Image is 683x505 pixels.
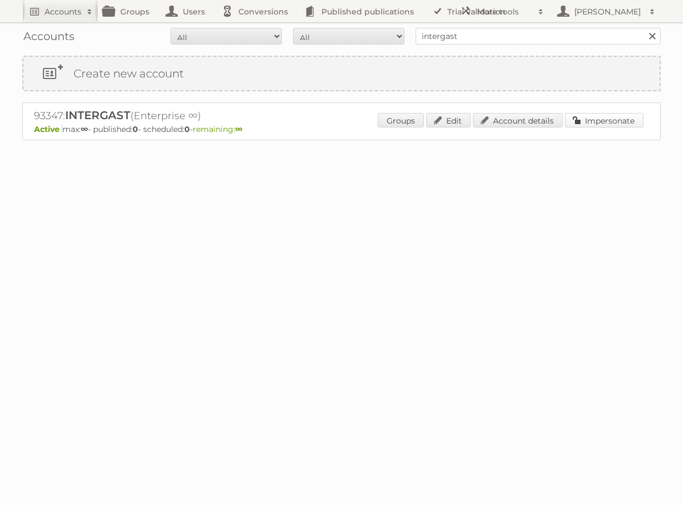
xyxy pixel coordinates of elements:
[184,124,190,134] strong: 0
[133,124,138,134] strong: 0
[477,6,533,17] h2: More tools
[34,124,62,134] span: Active
[65,109,130,122] span: INTERGAST
[193,124,242,134] span: remaining:
[572,6,644,17] h2: [PERSON_NAME]
[426,113,471,128] a: Edit
[45,6,81,17] h2: Accounts
[235,124,242,134] strong: ∞
[34,124,649,134] p: max: - published: - scheduled: -
[473,113,563,128] a: Account details
[565,113,643,128] a: Impersonate
[23,57,660,90] a: Create new account
[378,113,424,128] a: Groups
[81,124,88,134] strong: ∞
[34,109,424,123] h2: 93347: (Enterprise ∞)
